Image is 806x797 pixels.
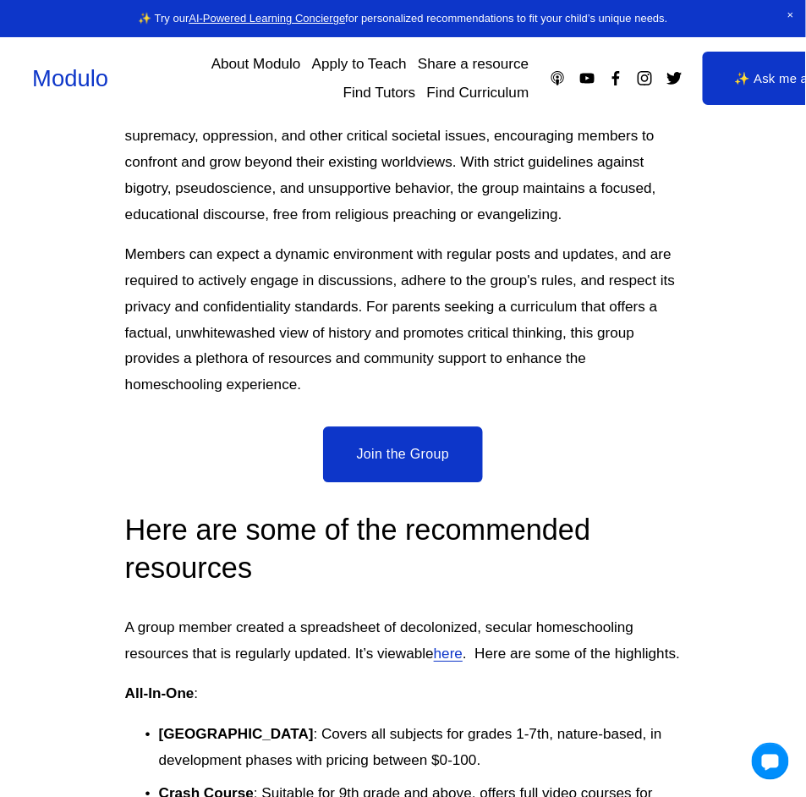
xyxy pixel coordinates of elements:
[343,79,416,107] a: Find Tutors
[125,97,682,228] p: The group is designed for individuals open to challenging conversations about white supremacy, op...
[323,426,483,482] a: Join the Group
[125,241,682,398] p: Members can expect a dynamic environment with regular posts and updates, and are required to acti...
[159,721,682,773] p: : Covers all subjects for grades 1-7th, nature-based, in development phases with pricing between ...
[427,79,529,107] a: Find Curriculum
[125,511,682,587] h2: Here are some of the recommended resources
[666,69,683,87] a: Twitter
[418,49,529,78] a: Share a resource
[159,725,314,742] strong: [GEOGRAPHIC_DATA]
[32,65,108,91] a: Modulo
[607,69,625,87] a: Facebook
[211,49,301,78] a: About Modulo
[125,680,682,706] p: :
[125,684,195,701] strong: All-In-One
[578,69,596,87] a: YouTube
[312,49,407,78] a: Apply to Teach
[189,12,345,25] a: AI-Powered Learning Concierge
[636,69,654,87] a: Instagram
[434,645,463,662] a: here
[549,69,567,87] a: Apple Podcasts
[125,614,682,667] p: A group member created a spreadsheet of decolonized, secular homeschooling resources that is regu...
